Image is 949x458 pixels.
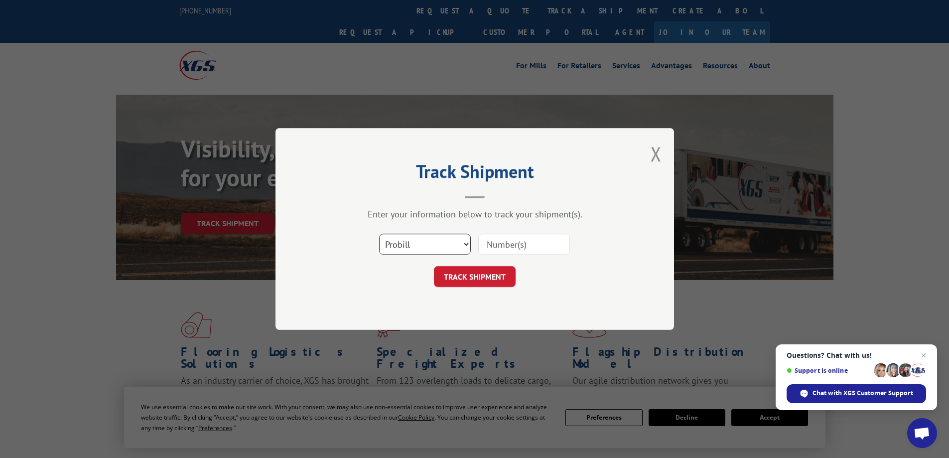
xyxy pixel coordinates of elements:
[325,208,624,220] div: Enter your information below to track your shipment(s).
[325,164,624,183] h2: Track Shipment
[907,418,937,448] div: Open chat
[787,351,926,359] span: Questions? Chat with us!
[813,389,913,398] span: Chat with XGS Customer Support
[787,384,926,403] div: Chat with XGS Customer Support
[434,266,516,287] button: TRACK SHIPMENT
[787,367,870,374] span: Support is online
[478,234,570,255] input: Number(s)
[918,349,930,361] span: Close chat
[651,141,662,167] button: Close modal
